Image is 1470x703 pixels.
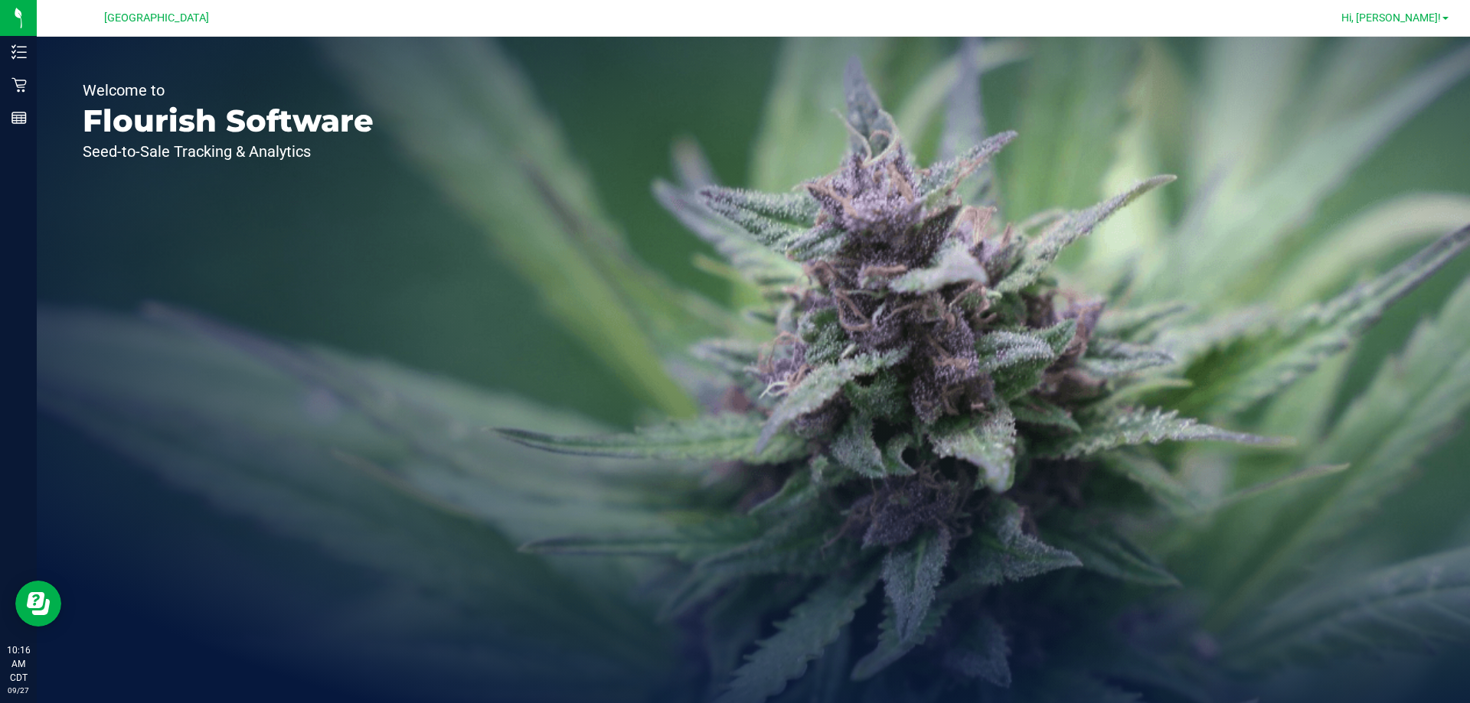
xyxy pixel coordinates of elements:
p: Welcome to [83,83,374,98]
inline-svg: Reports [11,110,27,125]
inline-svg: Retail [11,77,27,93]
span: [GEOGRAPHIC_DATA] [104,11,209,24]
p: Seed-to-Sale Tracking & Analytics [83,144,374,159]
p: 09/27 [7,685,30,696]
p: Flourish Software [83,106,374,136]
inline-svg: Inventory [11,44,27,60]
p: 10:16 AM CDT [7,643,30,685]
iframe: Resource center [15,581,61,627]
span: Hi, [PERSON_NAME]! [1341,11,1441,24]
